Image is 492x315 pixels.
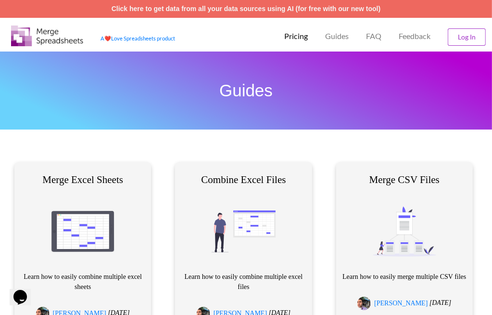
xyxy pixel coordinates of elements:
a: Click here to get data from all your data sources using AI (for free with our new tool) [112,5,381,13]
p: FAQ [366,31,381,41]
img: Logo.png [11,26,83,46]
a: AheartLove Spreadsheets product [101,35,175,41]
button: Log In [448,28,486,46]
h4: Merge Excel Sheets [19,174,146,186]
img: merged files [373,189,436,262]
p: Guides [325,31,349,41]
p: Pricing [284,31,308,41]
img: Adhaar.jpg [357,297,371,310]
h4: Combine Excel Files [180,174,307,186]
div: Learn how to easily merge multiple CSV files [341,174,468,310]
h4: Merge CSV Files [341,174,468,186]
span: heart [104,35,111,41]
span: Feedback [399,32,430,40]
i: [DATE] [429,300,451,307]
img: merged files [51,189,114,262]
a: [PERSON_NAME] [374,300,428,307]
a: Merge CSV Files merged filesLearn how to easily merge multiple CSV files [PERSON_NAME] [DATE] [341,174,468,310]
iframe: chat widget [10,276,40,305]
img: merged files [212,189,275,262]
